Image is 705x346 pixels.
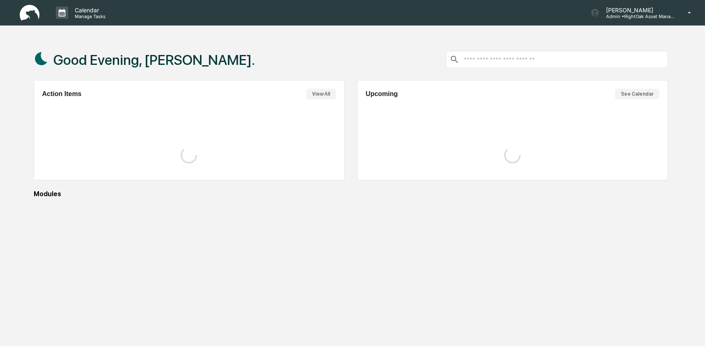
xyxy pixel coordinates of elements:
[53,52,255,68] h1: Good Evening, [PERSON_NAME].
[20,5,39,21] img: logo
[615,89,659,99] button: See Calendar
[42,90,82,98] h2: Action Items
[68,7,110,14] p: Calendar
[599,7,676,14] p: [PERSON_NAME]
[366,90,398,98] h2: Upcoming
[306,89,336,99] button: View All
[68,14,110,19] p: Manage Tasks
[34,190,668,198] div: Modules
[599,14,676,19] p: Admin • RightOak Asset Management, LLC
